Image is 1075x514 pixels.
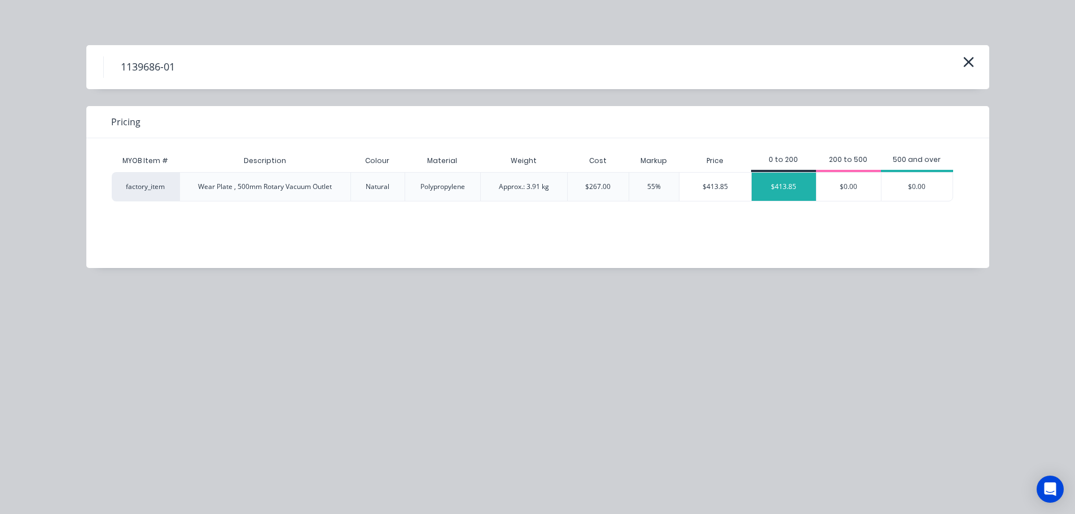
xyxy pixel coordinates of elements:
div: $413.85 [752,173,816,201]
div: Polypropylene [420,182,465,192]
div: 200 to 500 [816,155,881,165]
div: Weight [502,147,546,175]
div: Colour [356,147,398,175]
div: 500 and over [881,155,953,165]
div: factory_item [112,172,179,201]
div: MYOB Item # [112,150,179,172]
div: Markup [629,150,679,172]
div: $0.00 [817,173,881,201]
div: Wear Plate , 500mm Rotary Vacuum Outlet [198,182,332,192]
div: 0 to 200 [751,155,816,165]
div: Material [418,147,466,175]
div: $413.85 [679,173,751,201]
div: Price [679,150,751,172]
h4: 1139686-01 [103,56,192,78]
div: Open Intercom Messenger [1037,476,1064,503]
div: Cost [567,150,629,172]
div: $0.00 [881,173,953,201]
div: Description [235,147,295,175]
span: Pricing [111,115,141,129]
div: 55% [647,182,661,192]
div: Natural [366,182,389,192]
div: $267.00 [585,182,611,192]
div: Approx.: 3.91 kg [499,182,549,192]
